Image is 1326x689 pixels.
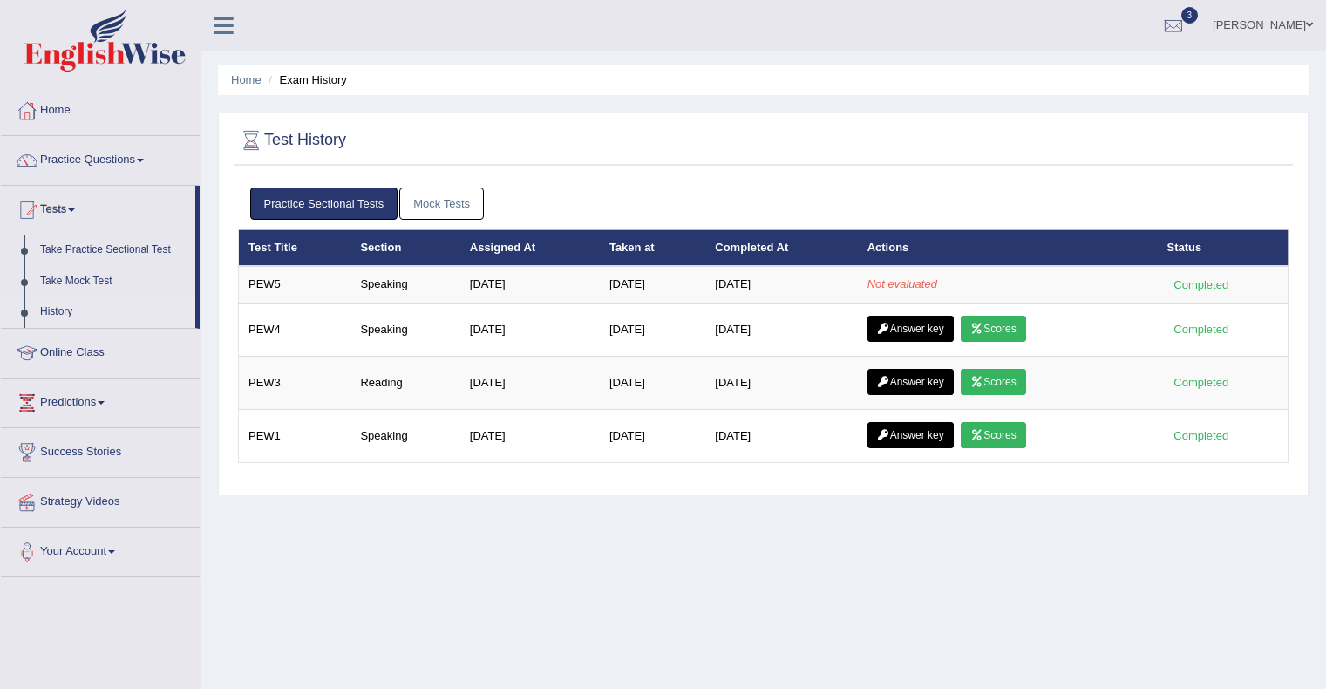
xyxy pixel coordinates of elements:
a: Tests [1,186,195,229]
td: Reading [350,356,459,409]
td: PEW3 [239,356,351,409]
a: Success Stories [1,428,200,472]
th: Section [350,229,459,266]
td: PEW4 [239,303,351,356]
a: Your Account [1,528,200,571]
a: Online Class [1,329,200,372]
td: [DATE] [705,303,857,356]
a: Practice Questions [1,136,200,180]
a: Scores [961,316,1025,342]
a: History [32,297,195,328]
a: Practice Sectional Tests [250,188,398,220]
td: [DATE] [600,303,705,356]
em: Not evaluated [867,277,937,290]
th: Actions [858,229,1158,266]
td: [DATE] [600,266,705,303]
td: Speaking [350,409,459,462]
a: Mock Tests [399,188,484,220]
h2: Test History [238,127,346,153]
li: Exam History [264,72,347,88]
a: Predictions [1,379,200,422]
div: Completed [1167,320,1235,338]
td: [DATE] [705,356,857,409]
a: Strategy Videos [1,478,200,522]
th: Assigned At [460,229,600,266]
a: Home [231,73,262,86]
td: [DATE] [460,409,600,462]
td: PEW1 [239,409,351,462]
div: Completed [1167,373,1235,392]
td: [DATE] [705,266,857,303]
a: Answer key [867,422,954,448]
a: Scores [961,369,1025,395]
a: Home [1,86,200,130]
th: Status [1158,229,1289,266]
td: [DATE] [460,303,600,356]
td: Speaking [350,266,459,303]
div: Completed [1167,426,1235,445]
td: [DATE] [460,356,600,409]
a: Take Practice Sectional Test [32,235,195,266]
a: Answer key [867,369,954,395]
th: Taken at [600,229,705,266]
a: Take Mock Test [32,266,195,297]
td: [DATE] [705,409,857,462]
th: Test Title [239,229,351,266]
a: Scores [961,422,1025,448]
td: [DATE] [600,356,705,409]
td: [DATE] [460,266,600,303]
span: 3 [1181,7,1199,24]
td: [DATE] [600,409,705,462]
td: Speaking [350,303,459,356]
td: PEW5 [239,266,351,303]
div: Completed [1167,276,1235,294]
th: Completed At [705,229,857,266]
a: Answer key [867,316,954,342]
